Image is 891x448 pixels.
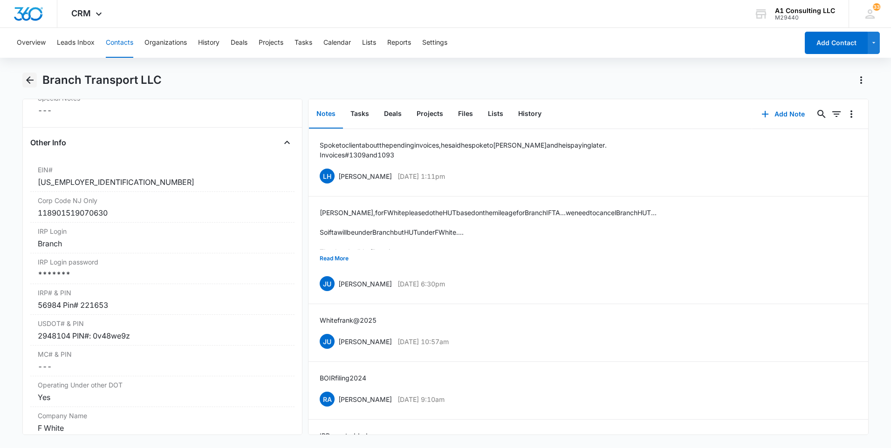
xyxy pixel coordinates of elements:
[30,284,295,315] div: IRP# & PIN56984 Pin# 221653
[814,107,829,122] button: Search...
[320,140,607,150] p: Spoke to client about the pending invoices, he said he spoke to [PERSON_NAME] and he is paying la...
[398,394,445,404] p: [DATE] 9:10am
[38,288,287,298] label: IRP# & PIN
[338,394,392,404] p: [PERSON_NAME]
[387,28,411,58] button: Reports
[30,89,295,120] div: Special Notes---
[38,349,287,359] label: MC# & PIN
[30,315,295,346] div: USDOT# & PIN2948104 PIN#: 0v48we9z
[30,223,295,253] div: IRP LoginBranch
[398,171,445,181] p: [DATE] 1:11pm
[38,105,287,116] dd: ---
[480,100,511,129] button: Lists
[377,100,409,129] button: Deals
[338,279,392,289] p: [PERSON_NAME]
[38,319,287,328] label: USDOT# & PIN
[398,279,445,289] p: [DATE] 6:30pm
[362,28,376,58] button: Lists
[854,73,869,88] button: Actions
[844,107,859,122] button: Overflow Menu
[17,28,46,58] button: Overview
[873,3,880,11] div: notifications count
[451,100,480,129] button: Files
[38,238,287,249] div: Branch
[320,208,681,217] p: [PERSON_NAME], for F White please do the HUT based on the mileage for Branch IFTA...we need to ca...
[320,334,335,349] span: JU
[309,100,343,129] button: Notes
[295,28,312,58] button: Tasks
[30,346,295,376] div: MC# & PIN---
[30,137,66,148] h4: Other Info
[320,392,335,407] span: RA
[323,28,351,58] button: Calendar
[829,107,844,122] button: Filters
[338,171,392,181] p: [PERSON_NAME]
[775,14,835,21] div: account id
[320,431,368,441] p: IRP agent added
[873,3,880,11] span: 33
[42,73,162,87] h1: Branch Transport LLC
[775,7,835,14] div: account name
[805,32,868,54] button: Add Contact
[38,392,287,403] div: Yes
[38,196,287,205] label: Corp Code NJ Only
[409,100,451,129] button: Projects
[280,135,295,150] button: Close
[38,422,287,434] div: F White
[343,100,377,129] button: Tasks
[320,150,607,160] p: Invoices # 1309 and 1093
[320,169,335,183] span: LH
[106,28,133,58] button: Contacts
[71,8,91,18] span: CRM
[338,337,392,346] p: [PERSON_NAME]
[38,207,287,218] div: 118901519070630
[38,226,287,236] label: IRP Login
[38,330,287,341] div: 2948104 PIN#: 0v48we9z
[422,28,447,58] button: Settings
[38,257,287,267] label: IRP Login password
[320,315,377,325] p: Whitefrank@2025
[30,376,295,407] div: Operating Under other DOTYes
[38,411,287,421] label: Company Name
[38,165,287,175] label: EIN#
[198,28,219,58] button: History
[320,250,349,267] button: Read More
[38,380,287,390] label: Operating Under other DOT
[398,337,449,346] p: [DATE] 10:57am
[320,247,681,257] p: Then lets do all the file review...
[38,361,287,372] dd: ---
[259,28,283,58] button: Projects
[38,299,287,311] div: 56984 Pin# 221653
[320,227,681,237] p: So ifta will be under Branch but HUT under F White....
[511,100,549,129] button: History
[57,28,95,58] button: Leads Inbox
[144,28,187,58] button: Organizations
[320,276,335,291] span: JU
[752,103,814,125] button: Add Note
[38,176,287,188] div: [US_EMPLOYER_IDENTIFICATION_NUMBER]
[30,407,295,438] div: Company NameF White
[320,373,366,383] p: BOIR filing 2024
[30,161,295,192] div: EIN#[US_EMPLOYER_IDENTIFICATION_NUMBER]
[231,28,247,58] button: Deals
[22,73,37,88] button: Back
[30,192,295,223] div: Corp Code NJ Only118901519070630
